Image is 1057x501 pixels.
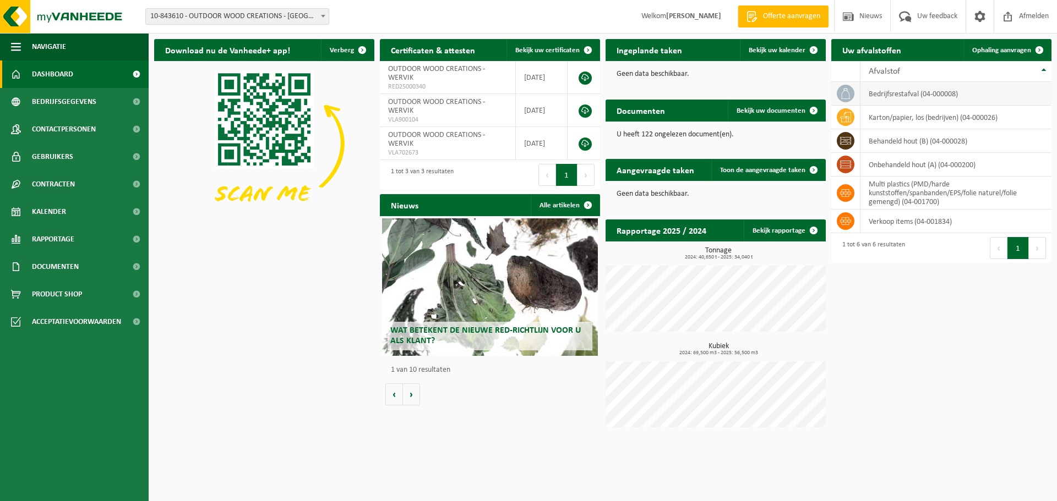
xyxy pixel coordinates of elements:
h2: Uw afvalstoffen [831,39,912,60]
p: Geen data beschikbaar. [617,190,815,198]
span: Product Shop [32,280,82,308]
span: 10-843610 - OUTDOOR WOOD CREATIONS - WERVIK [145,8,329,25]
a: Bekijk rapportage [744,219,825,241]
span: Navigatie [32,33,66,60]
a: Bekijk uw kalender [740,39,825,61]
h2: Documenten [606,100,676,121]
td: bedrijfsrestafval (04-000008) [860,82,1051,106]
button: 1 [556,164,577,186]
span: Gebruikers [32,143,73,170]
a: Bekijk uw documenten [728,100,825,122]
button: Previous [990,237,1007,259]
h2: Certificaten & attesten [380,39,486,60]
span: Offerte aanvragen [760,11,823,22]
td: multi plastics (PMD/harde kunststoffen/spanbanden/EPS/folie naturel/folie gemengd) (04-001700) [860,177,1051,210]
button: Verberg [321,39,373,61]
span: VLA702673 [388,148,507,157]
button: Next [1029,237,1046,259]
span: OUTDOOR WOOD CREATIONS - WERVIK [388,131,485,148]
button: Vorige [385,383,403,405]
button: Next [577,164,595,186]
td: [DATE] [516,61,568,94]
span: Acceptatievoorwaarden [32,308,121,335]
img: Download de VHEPlus App [154,61,374,226]
span: VLA900104 [388,115,507,124]
td: onbehandeld hout (A) (04-000200) [860,153,1051,177]
h3: Tonnage [611,247,826,260]
span: 10-843610 - OUTDOOR WOOD CREATIONS - WERVIK [146,9,329,24]
p: U heeft 122 ongelezen document(en). [617,131,815,139]
td: verkoop items (04-001834) [860,210,1051,233]
span: Bekijk uw certificaten [515,47,580,54]
span: 2024: 40,650 t - 2025: 34,040 t [611,255,826,260]
span: Documenten [32,253,79,280]
span: OUTDOOR WOOD CREATIONS - WERVIK [388,98,485,115]
button: Volgende [403,383,420,405]
span: Wat betekent de nieuwe RED-richtlijn voor u als klant? [390,326,581,345]
div: 1 tot 6 van 6 resultaten [837,236,905,260]
a: Bekijk uw certificaten [506,39,599,61]
strong: [PERSON_NAME] [666,12,721,20]
span: Rapportage [32,225,74,253]
h2: Nieuws [380,194,429,216]
span: Afvalstof [869,67,900,76]
h2: Download nu de Vanheede+ app! [154,39,301,60]
div: 1 tot 3 van 3 resultaten [385,163,454,187]
p: Geen data beschikbaar. [617,70,815,78]
td: [DATE] [516,127,568,160]
h3: Kubiek [611,343,826,356]
button: 1 [1007,237,1029,259]
td: behandeld hout (B) (04-000028) [860,129,1051,153]
span: Kalender [32,198,66,225]
h2: Aangevraagde taken [606,159,705,180]
span: Toon de aangevraagde taken [720,167,805,174]
h2: Rapportage 2025 / 2024 [606,219,717,241]
span: Contactpersonen [32,115,96,143]
span: Bekijk uw documenten [737,107,805,114]
span: 2024: 69,500 m3 - 2025: 56,500 m3 [611,350,826,356]
td: [DATE] [516,94,568,127]
span: Contracten [32,170,75,198]
button: Previous [538,164,556,186]
td: karton/papier, los (bedrijven) (04-000026) [860,106,1051,129]
span: Dashboard [32,60,73,88]
span: Bekijk uw kalender [749,47,805,54]
p: 1 van 10 resultaten [391,366,595,374]
span: OUTDOOR WOOD CREATIONS - WERVIK [388,65,485,82]
span: Verberg [330,47,354,54]
span: RED25000340 [388,82,507,91]
span: Ophaling aanvragen [972,47,1031,54]
a: Ophaling aanvragen [963,39,1050,61]
a: Alle artikelen [531,194,599,216]
a: Offerte aanvragen [738,5,829,27]
span: Bedrijfsgegevens [32,88,96,115]
a: Toon de aangevraagde taken [711,159,825,181]
h2: Ingeplande taken [606,39,693,60]
a: Wat betekent de nieuwe RED-richtlijn voor u als klant? [382,218,598,356]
